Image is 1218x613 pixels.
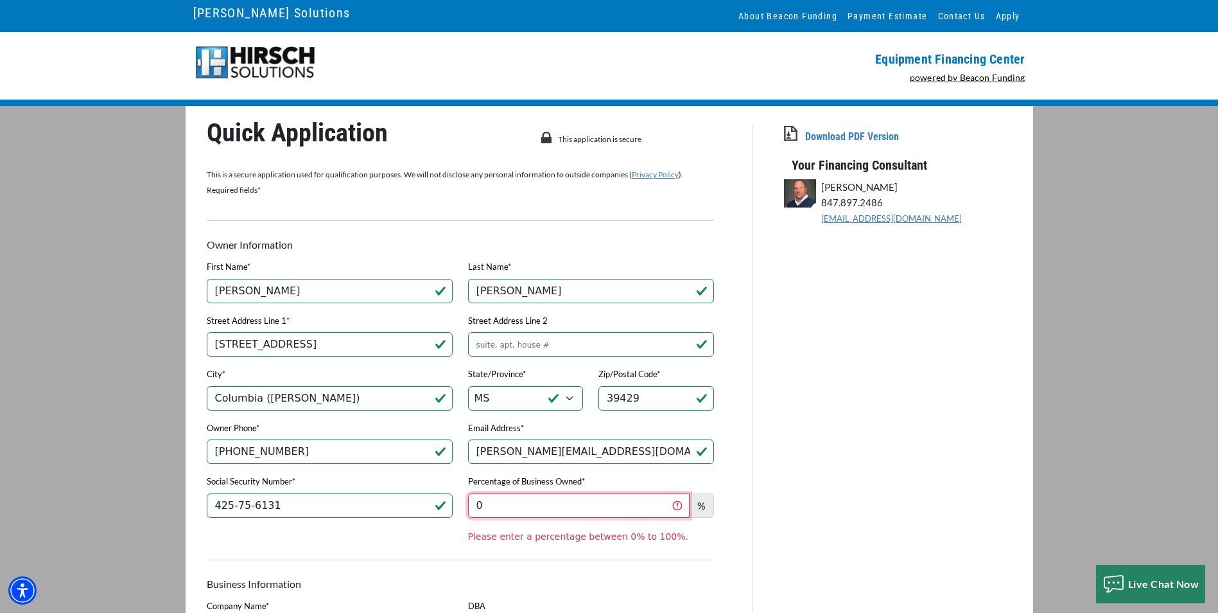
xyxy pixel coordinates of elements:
[207,576,714,592] p: Business Information
[207,422,259,435] label: Owner Phone*
[1096,565,1206,603] button: Live Chat Now
[598,368,660,381] label: Zip/Postal Code*
[193,45,317,80] img: logo
[207,315,290,328] label: Street Address Line 1*
[207,261,250,274] label: First Name*
[468,368,526,381] label: State/Province*
[784,179,816,208] img: John Wesolowski
[468,475,585,488] label: Percentage of Business Owned*
[821,195,1011,210] p: 847.897.2486
[910,72,1025,83] a: powered by Beacon Funding - open in a new tab
[632,170,679,179] a: Privacy Policy - open in a new tab
[207,237,365,253] p: Owner Information
[8,576,37,605] div: Accessibility Menu
[821,179,1011,195] p: [PERSON_NAME]
[468,261,511,274] label: Last Name*
[207,125,496,141] p: Quick Application
[784,145,1041,173] p: Your Financing Consultant
[207,475,295,488] label: Social Security Number*
[468,422,524,435] label: Email Address*
[207,368,225,381] label: City*
[617,51,1025,67] p: Equipment Financing Center
[193,2,351,24] a: [PERSON_NAME] Solutions
[468,530,714,544] div: Please enter a percentage between 0% to 100%.
[468,315,548,328] label: Street Address Line 2
[468,600,485,613] label: DBA
[558,132,703,147] p: This application is secure
[689,493,714,518] span: %
[821,213,962,224] a: send an email to JWesolowski@beaconfunding.com
[207,167,714,198] p: This is a secure application used for qualification purposes. We will not disclose any personal i...
[468,332,714,357] input: suite, apt, house #
[805,130,899,143] a: Download PDF Version - open in a new tab
[207,600,269,613] label: Company Name*
[207,440,453,464] input: (555) 555-5555
[1128,578,1199,590] span: Live Chat Now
